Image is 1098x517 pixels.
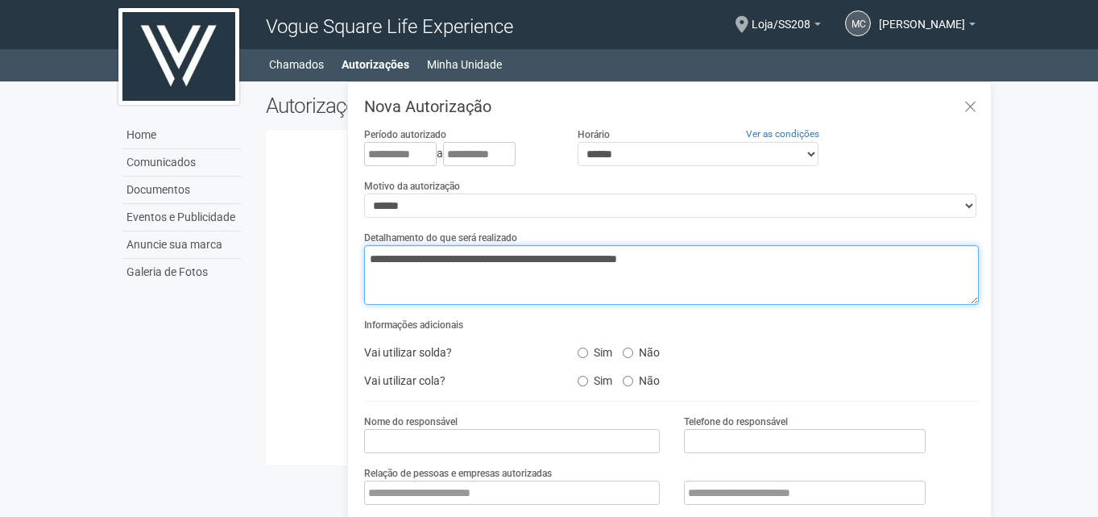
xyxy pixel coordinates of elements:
[623,369,660,388] label: Não
[578,348,588,358] input: Sim
[122,122,242,149] a: Home
[364,142,553,166] div: a
[578,369,612,388] label: Sim
[269,53,324,76] a: Chamados
[623,348,633,358] input: Não
[364,466,552,481] label: Relação de pessoas e empresas autorizadas
[352,340,565,365] div: Vai utilizar solda?
[578,127,610,142] label: Horário
[578,340,612,360] label: Sim
[122,231,242,259] a: Anuncie sua marca
[278,231,968,245] div: Nenhuma autorização foi solicitada
[122,259,242,286] a: Galeria de Fotos
[746,128,819,140] a: Ver as condições
[427,53,502,76] a: Minha Unidade
[364,127,446,142] label: Período autorizado
[266,94,611,118] h2: Autorizações
[845,10,871,36] a: MC
[122,204,242,231] a: Eventos e Publicidade
[623,376,633,386] input: Não
[364,179,460,194] label: Motivo da autorização
[752,2,810,31] span: Loja/SS208
[752,20,821,33] a: Loja/SS208
[352,369,565,393] div: Vai utilizar cola?
[364,318,463,332] label: Informações adicionais
[684,415,788,429] label: Telefone do responsável
[122,149,242,177] a: Comunicados
[879,20,976,33] a: [PERSON_NAME]
[879,2,965,31] span: MARCELA COELHO PEREIRA
[364,98,979,115] h3: Nova Autorização
[118,8,239,105] img: logo.jpg
[578,376,588,386] input: Sim
[623,340,660,360] label: Não
[364,415,458,429] label: Nome do responsável
[342,53,409,76] a: Autorizações
[122,177,242,204] a: Documentos
[266,15,513,38] span: Vogue Square Life Experience
[364,231,517,245] label: Detalhamento do que será realizado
